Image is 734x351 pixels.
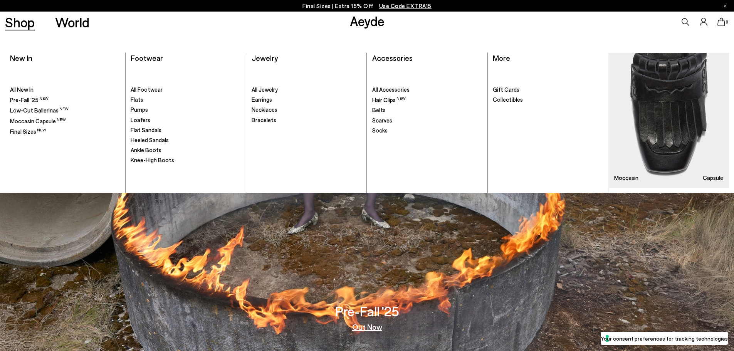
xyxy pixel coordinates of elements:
span: Ankle Boots [131,146,161,153]
label: Your consent preferences for tracking technologies [601,334,728,343]
button: Your consent preferences for tracking technologies [601,332,728,345]
span: All New In [10,86,34,93]
a: Pumps [131,106,241,114]
span: Loafers [131,116,150,123]
a: Ankle Boots [131,146,241,154]
a: Collectibles [493,96,603,104]
span: Necklaces [252,106,277,113]
a: Moccasin Capsule [609,53,729,188]
h3: Pre-Fall '25 [335,304,399,318]
span: Gift Cards [493,86,519,93]
span: Navigate to /collections/ss25-final-sizes [379,2,432,9]
a: Pre-Fall '25 [10,96,120,104]
span: Collectibles [493,96,523,103]
span: Heeled Sandals [131,136,169,143]
span: Earrings [252,96,272,103]
a: Low-Cut Ballerinas [10,106,120,114]
span: Final Sizes [10,128,46,135]
span: Flat Sandals [131,126,161,133]
a: Flats [131,96,241,104]
a: Final Sizes [10,128,120,136]
a: New In [10,53,32,62]
span: Hair Clips [372,96,406,103]
a: All New In [10,86,120,94]
span: Pumps [131,106,148,113]
span: Flats [131,96,143,103]
a: Gift Cards [493,86,603,94]
a: Aeyde [350,13,385,29]
a: Footwear [131,53,163,62]
a: Jewelry [252,53,278,62]
a: Bracelets [252,116,362,124]
img: Mobile_e6eede4d-78b8-4bd1-ae2a-4197e375e133_900x.jpg [609,53,729,188]
h3: Moccasin [614,175,638,181]
span: All Accessories [372,86,410,93]
a: Belts [372,106,482,114]
span: Knee-High Boots [131,156,174,163]
a: All Jewelry [252,86,362,94]
a: Scarves [372,117,482,124]
a: Out Now [352,323,382,331]
p: Final Sizes | Extra 15% Off [302,1,432,11]
span: Moccasin Capsule [10,118,66,124]
a: Socks [372,127,482,134]
a: Knee-High Boots [131,156,241,164]
a: Shop [5,15,35,29]
a: Heeled Sandals [131,136,241,144]
a: Earrings [252,96,362,104]
a: Accessories [372,53,413,62]
a: All Accessories [372,86,482,94]
a: More [493,53,510,62]
span: Socks [372,127,388,134]
span: 0 [725,20,729,24]
span: Belts [372,106,386,113]
a: All Footwear [131,86,241,94]
span: All Jewelry [252,86,278,93]
a: 0 [717,18,725,26]
a: Moccasin Capsule [10,117,120,125]
span: Pre-Fall '25 [10,96,49,103]
a: Flat Sandals [131,126,241,134]
span: Low-Cut Ballerinas [10,107,69,114]
a: Hair Clips [372,96,482,104]
span: Bracelets [252,116,276,123]
h3: Capsule [703,175,723,181]
span: All Footwear [131,86,163,93]
span: Scarves [372,117,392,124]
a: Necklaces [252,106,362,114]
a: Loafers [131,116,241,124]
a: World [55,15,89,29]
